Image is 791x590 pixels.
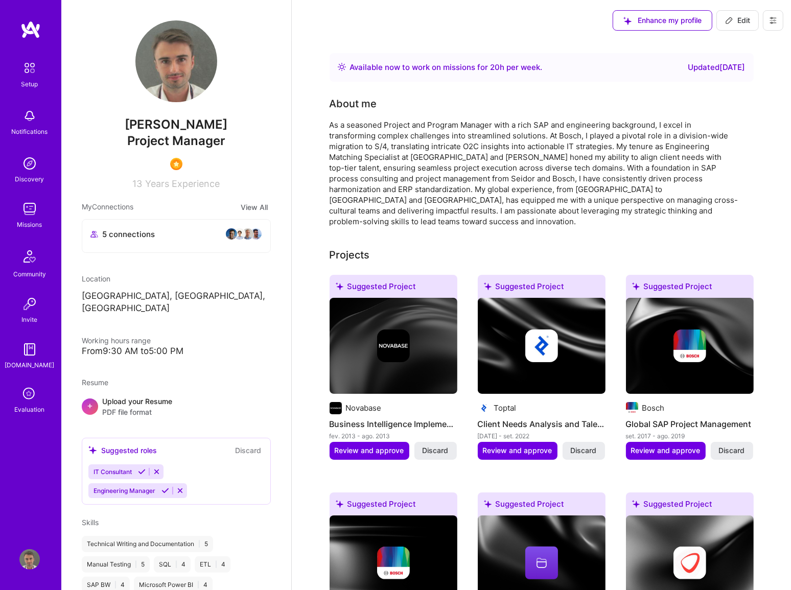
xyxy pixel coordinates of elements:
img: guide book [19,339,40,360]
div: Notifications [12,126,48,137]
img: avatar [250,228,262,240]
img: setup [19,57,40,79]
span: Review and approve [631,445,701,456]
img: SelectionTeam [170,158,182,170]
img: Community [17,244,42,269]
h4: Global SAP Project Management [626,417,754,431]
div: Suggested Project [330,275,457,302]
img: Company logo [377,547,410,579]
a: User Avatar [17,549,42,570]
img: cover [330,298,457,394]
div: Discovery [15,174,44,184]
span: 5 connections [102,229,155,240]
div: From 9:30 AM to 5:00 PM [82,346,271,357]
img: Availability [338,63,346,71]
div: Missions [17,219,42,230]
span: Enhance my profile [623,15,702,26]
div: Suggested Project [626,275,754,302]
span: Review and approve [335,445,404,456]
div: Setup [21,79,38,89]
span: 13 [133,178,143,189]
div: Invite [22,314,38,325]
div: set. 2017 - ago. 2019 [626,431,754,441]
img: Company logo [673,329,706,362]
span: | [215,560,217,569]
span: Resume [82,378,108,387]
div: Suggested roles [88,445,157,456]
div: Bosch [642,403,665,413]
button: Enhance my profile [613,10,712,31]
i: Accept [138,468,146,476]
img: Company logo [330,402,342,414]
span: Engineering Manager [94,487,155,494]
div: Projects [330,247,370,263]
span: | [135,560,137,569]
span: | [198,540,200,548]
div: Manual Testing 5 [82,556,150,573]
span: PDF file format [102,407,172,417]
img: Company logo [478,402,490,414]
img: Company logo [626,402,638,414]
i: icon SuggestedTeams [632,282,640,290]
span: + [87,400,93,411]
div: Available now to work on missions for h per week . [350,61,543,74]
div: Location [82,273,271,284]
span: IT Consultant [94,468,132,476]
img: teamwork [19,199,40,219]
button: Review and approve [330,442,409,459]
div: Suggested Project [478,492,606,520]
i: icon SuggestedTeams [336,282,343,290]
button: Discard [232,444,264,456]
div: About me [330,96,377,111]
div: Novabase [346,403,382,413]
span: Edit [725,15,750,26]
button: Review and approve [478,442,557,459]
span: Discard [719,445,745,456]
p: [GEOGRAPHIC_DATA], [GEOGRAPHIC_DATA], [GEOGRAPHIC_DATA] [82,290,271,315]
div: fev. 2013 - ago. 2013 [330,431,457,441]
div: ETL 4 [195,556,230,573]
i: Reject [153,468,160,476]
div: As a seasoned Project and Program Manager with a rich SAP and engineering background, I excel in ... [330,120,738,227]
img: avatar [242,228,254,240]
h4: Client Needs Analysis and Talent Matching [478,417,606,431]
i: icon Collaborator [90,230,98,238]
span: | [175,560,177,569]
i: icon SuggestedTeams [623,17,632,25]
div: Evaluation [15,404,45,415]
i: Accept [161,487,169,494]
button: Discard [414,442,457,459]
span: Review and approve [483,445,552,456]
span: Discard [423,445,449,456]
span: Discard [571,445,597,456]
img: Company logo [377,329,410,362]
img: cover [626,298,754,394]
img: avatar [225,228,238,240]
span: Years Experience [146,178,220,189]
div: Suggested Project [626,492,754,520]
i: icon SuggestedTeams [632,500,640,508]
div: [DOMAIN_NAME] [5,360,55,370]
i: icon SuggestedTeams [88,446,97,455]
span: 20 [491,62,500,72]
button: Review and approve [626,442,706,459]
div: Suggested Project [478,275,606,302]
div: [DATE] - set. 2022 [478,431,606,441]
div: Suggested Project [330,492,457,520]
img: cover [478,298,606,394]
div: Technical Writing and Documentation 5 [82,536,213,552]
button: Discard [563,442,605,459]
img: Company logo [673,547,706,579]
div: +Upload your ResumePDF file format [82,396,271,417]
span: Skills [82,518,99,527]
button: Discard [711,442,753,459]
span: [PERSON_NAME] [82,117,271,132]
h4: Business Intelligence Implementation [330,417,457,431]
img: User Avatar [19,549,40,570]
button: View All [238,201,271,213]
div: Toptal [494,403,517,413]
i: Reject [176,487,184,494]
span: | [197,581,199,589]
div: Updated [DATE] [688,61,746,74]
div: Community [13,269,46,279]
